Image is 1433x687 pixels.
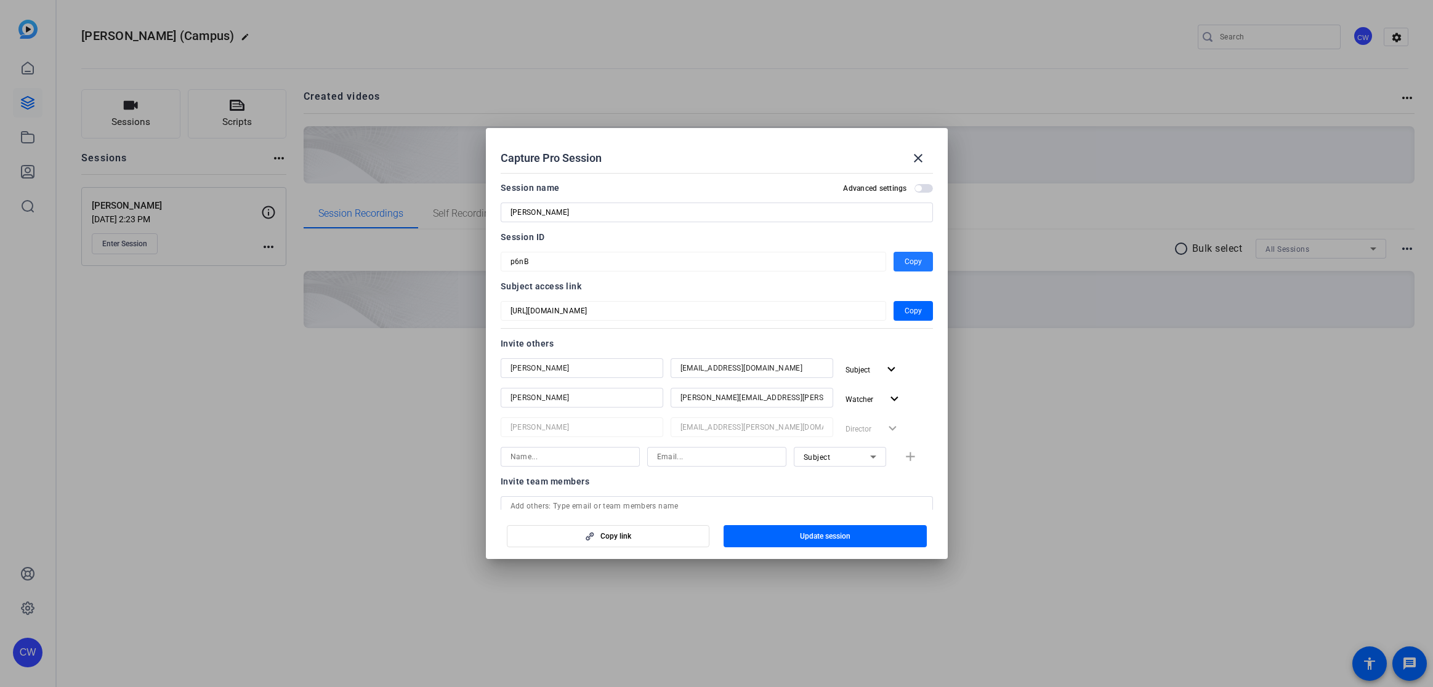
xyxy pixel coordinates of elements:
mat-icon: close [911,151,926,166]
div: Session name [501,180,560,195]
button: Copy [894,252,933,271]
span: Watcher [846,395,873,404]
div: Capture Pro Session [501,143,933,173]
input: Name... [511,361,653,376]
input: Enter Session Name [511,205,923,220]
mat-icon: expand_more [884,362,899,377]
input: Name... [511,390,653,405]
button: Copy link [507,525,710,547]
input: Email... [680,390,823,405]
div: Subject access link [501,279,933,294]
input: Add others: Type email or team members name [511,499,923,513]
input: Session OTP [511,254,876,269]
div: Session ID [501,230,933,244]
button: Update session [724,525,927,547]
span: Subject [804,453,831,462]
div: Invite team members [501,474,933,489]
span: Subject [846,366,870,374]
input: Name... [511,449,630,464]
div: Invite others [501,336,933,351]
input: Email... [657,449,777,464]
span: Copy [905,254,922,269]
span: Copy link [600,531,631,541]
button: Subject [841,358,904,380]
span: Copy [905,303,922,318]
h2: Advanced settings [843,183,906,193]
input: Email... [680,420,823,435]
button: Copy [894,301,933,321]
input: Session OTP [511,303,876,318]
span: Update session [800,531,850,541]
mat-icon: expand_more [887,392,902,407]
input: Email... [680,361,823,376]
button: Watcher [841,388,907,410]
input: Name... [511,420,653,435]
